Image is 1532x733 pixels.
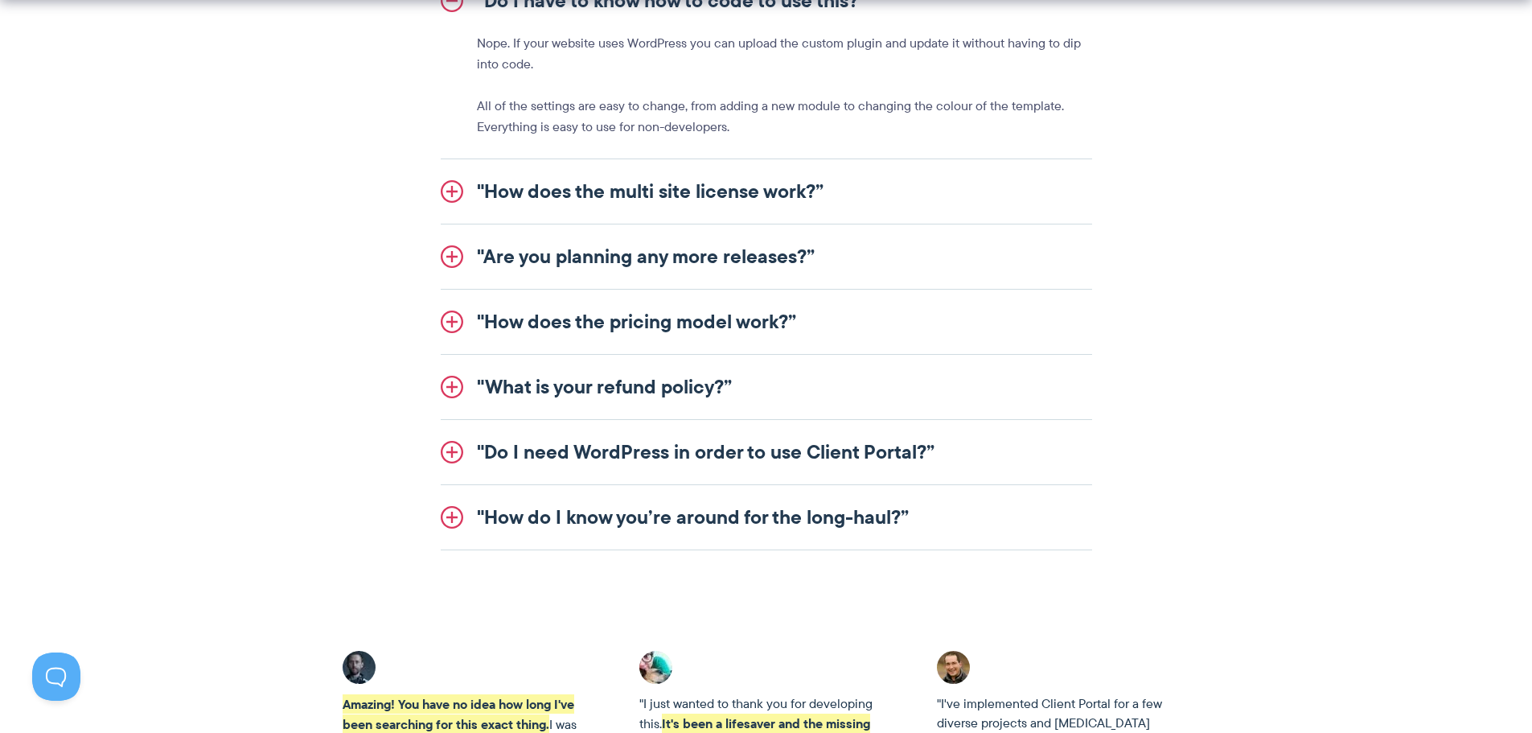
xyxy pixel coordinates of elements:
[441,290,1092,354] a: "How does the pricing model work?”
[477,96,1092,138] p: All of the settings are easy to change, from adding a new module to changing the colour of the te...
[477,33,1092,75] p: Nope. If your website uses WordPress you can upload the custom plugin and update it without havin...
[441,485,1092,550] a: "How do I know you’re around for the long-haul?”
[32,653,80,701] iframe: Toggle Customer Support
[441,355,1092,419] a: "What is your refund policy?”
[441,159,1092,224] a: "How does the multi site license work?”
[441,420,1092,484] a: "Do I need WordPress in order to use Client Portal?”
[441,224,1092,289] a: "Are you planning any more releases?”
[343,651,376,684] img: Client Portal testimonial - Adrian C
